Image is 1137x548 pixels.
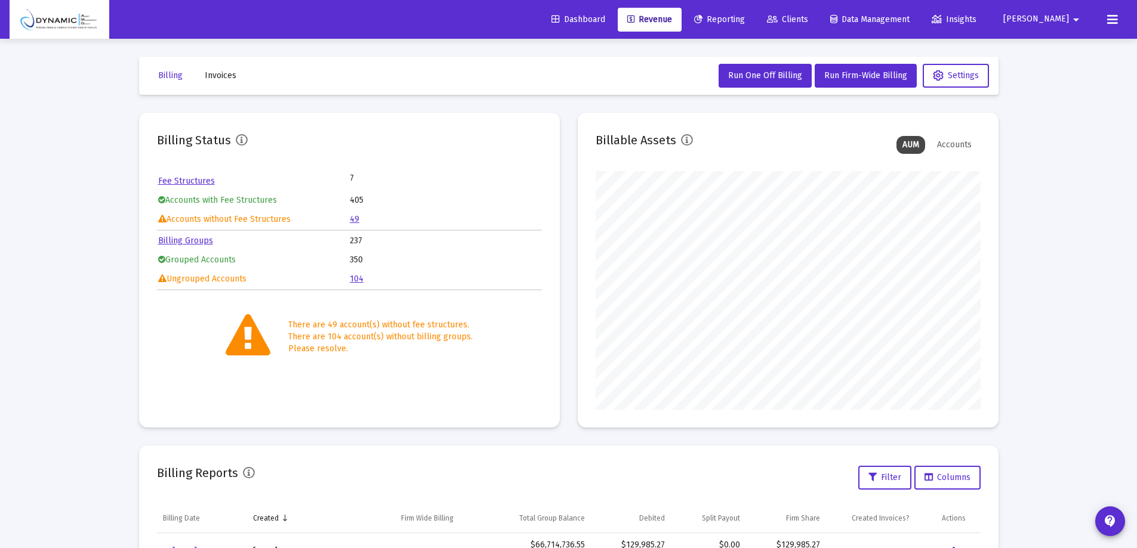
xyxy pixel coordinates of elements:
[815,64,917,88] button: Run Firm-Wide Billing
[158,70,183,81] span: Billing
[719,64,812,88] button: Run One Off Billing
[158,251,349,269] td: Grouped Accounts
[821,8,919,32] a: Data Management
[728,70,802,81] span: Run One Off Billing
[702,513,740,523] div: Split Payout
[481,504,591,532] td: Column Total Group Balance
[931,136,978,154] div: Accounts
[195,64,246,88] button: Invoices
[757,8,818,32] a: Clients
[163,513,200,523] div: Billing Date
[942,513,966,523] div: Actions
[627,14,672,24] span: Revenue
[288,343,473,355] div: Please resolve.
[591,504,671,532] td: Column Debited
[1069,8,1083,32] mat-icon: arrow_drop_down
[868,472,901,482] span: Filter
[350,214,359,224] a: 49
[350,191,541,209] td: 405
[158,176,215,186] a: Fee Structures
[158,270,349,288] td: Ungrouped Accounts
[350,274,363,284] a: 104
[1003,14,1069,24] span: [PERSON_NAME]
[551,14,605,24] span: Dashboard
[158,210,349,228] td: Accounts without Fee Structures
[858,466,911,490] button: Filter
[852,513,910,523] div: Created Invoices?
[350,251,541,269] td: 350
[19,8,100,32] img: Dashboard
[922,8,986,32] a: Insights
[158,236,213,246] a: Billing Groups
[694,14,745,24] span: Reporting
[824,70,907,81] span: Run Firm-Wide Billing
[288,319,473,331] div: There are 49 account(s) without fee structures.
[914,466,981,490] button: Columns
[936,504,981,532] td: Column Actions
[786,513,820,523] div: Firm Share
[933,70,979,81] span: Settings
[826,504,936,532] td: Column Created Invoices?
[253,513,279,523] div: Created
[157,131,231,150] h2: Billing Status
[932,14,976,24] span: Insights
[830,14,910,24] span: Data Management
[671,504,746,532] td: Column Split Payout
[767,14,808,24] span: Clients
[519,513,585,523] div: Total Group Balance
[685,8,754,32] a: Reporting
[158,191,349,209] td: Accounts with Fee Structures
[247,504,374,532] td: Column Created
[157,463,238,482] h2: Billing Reports
[205,70,236,81] span: Invoices
[157,504,247,532] td: Column Billing Date
[1103,514,1117,528] mat-icon: contact_support
[401,513,454,523] div: Firm Wide Billing
[542,8,615,32] a: Dashboard
[374,504,481,532] td: Column Firm Wide Billing
[896,136,925,154] div: AUM
[350,232,541,250] td: 237
[925,472,970,482] span: Columns
[288,331,473,343] div: There are 104 account(s) without billing groups.
[639,513,665,523] div: Debited
[923,64,989,88] button: Settings
[596,131,676,150] h2: Billable Assets
[989,7,1098,31] button: [PERSON_NAME]
[149,64,192,88] button: Billing
[746,504,826,532] td: Column Firm Share
[350,172,445,184] td: 7
[618,8,682,32] a: Revenue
